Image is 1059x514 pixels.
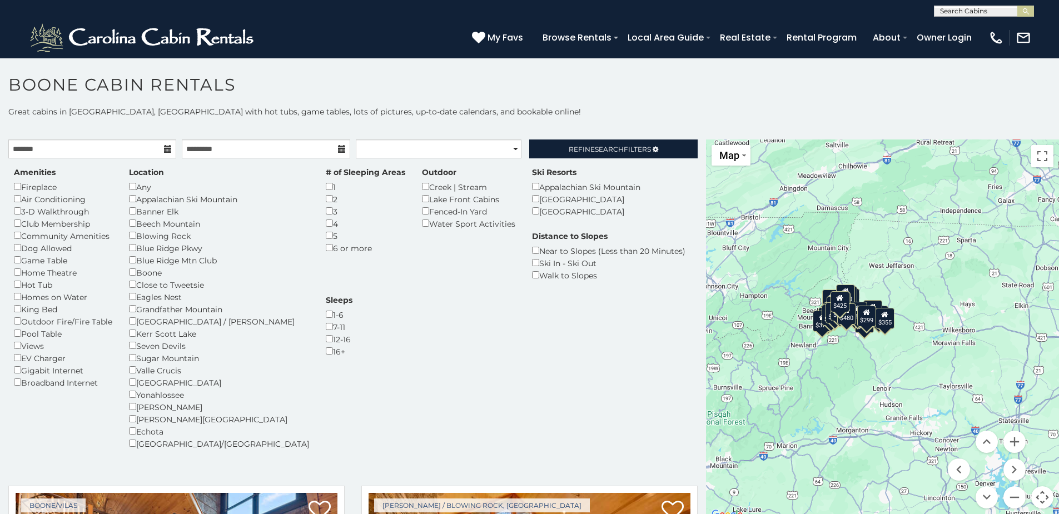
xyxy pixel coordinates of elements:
[326,205,405,217] div: 3
[14,376,112,388] div: Broadband Internet
[1016,30,1031,46] img: mail-regular-white.png
[14,352,112,364] div: EV Charger
[326,321,352,333] div: 7-11
[532,244,685,257] div: Near to Slopes (Less than 20 Minutes)
[867,28,906,47] a: About
[836,285,855,306] div: $320
[831,291,849,312] div: $425
[532,257,685,269] div: Ski In - Ski Out
[14,327,112,340] div: Pool Table
[14,181,112,193] div: Fireplace
[14,291,112,303] div: Homes on Water
[28,21,258,54] img: White-1-2.png
[129,217,309,229] div: Beech Mountain
[14,315,112,327] div: Outdoor Fire/Fire Table
[129,205,309,217] div: Banner Elk
[129,327,309,340] div: Kerr Scott Lake
[422,167,456,178] label: Outdoor
[326,229,405,242] div: 5
[14,364,112,376] div: Gigabit Internet
[326,333,352,345] div: 12-16
[129,437,309,450] div: [GEOGRAPHIC_DATA]/[GEOGRAPHIC_DATA]
[1031,486,1053,508] button: Map camera controls
[976,486,998,508] button: Move down
[1003,486,1026,508] button: Zoom out
[826,302,845,323] div: $395
[326,295,352,306] label: Sleeps
[532,181,640,193] div: Appalachian Ski Mountain
[326,167,405,178] label: # of Sleeping Areas
[532,231,608,242] label: Distance to Slopes
[21,498,86,512] a: Boone/Vilas
[14,193,112,205] div: Air Conditioning
[622,28,709,47] a: Local Area Guide
[472,31,526,45] a: My Favs
[326,181,405,193] div: 1
[529,139,697,158] a: RefineSearchFilters
[129,181,309,193] div: Any
[374,498,590,512] a: [PERSON_NAME] / Blowing Rock, [GEOGRAPHIC_DATA]
[14,340,112,352] div: Views
[129,303,309,315] div: Grandfather Mountain
[129,388,309,401] div: Yonahlossee
[1003,458,1026,481] button: Move right
[569,145,651,153] span: Refine Filters
[129,278,309,291] div: Close to Tweetsie
[326,345,352,357] div: 16+
[129,229,309,242] div: Blowing Rock
[988,30,1004,46] img: phone-regular-white.png
[532,205,640,217] div: [GEOGRAPHIC_DATA]
[129,254,309,266] div: Blue Ridge Mtn Club
[422,217,515,229] div: Water Sport Activities
[129,401,309,413] div: [PERSON_NAME]
[532,269,685,281] div: Walk to Slopes
[532,193,640,205] div: [GEOGRAPHIC_DATA]
[857,306,876,327] div: $299
[14,167,56,178] label: Amenities
[14,254,112,266] div: Game Table
[712,145,750,166] button: Change map style
[781,28,862,47] a: Rental Program
[129,315,309,327] div: [GEOGRAPHIC_DATA] / [PERSON_NAME]
[976,431,998,453] button: Move up
[14,303,112,315] div: King Bed
[714,28,776,47] a: Real Estate
[326,242,405,254] div: 6 or more
[129,352,309,364] div: Sugar Mountain
[14,242,112,254] div: Dog Allowed
[719,149,739,161] span: Map
[532,167,576,178] label: Ski Resorts
[948,458,970,481] button: Move left
[422,193,515,205] div: Lake Front Cabins
[129,413,309,425] div: [PERSON_NAME][GEOGRAPHIC_DATA]
[129,167,164,178] label: Location
[823,290,842,311] div: $635
[14,229,112,242] div: Community Amenities
[422,205,515,217] div: Fenced-In Yard
[595,145,624,153] span: Search
[837,303,856,325] div: $480
[129,425,309,437] div: Echota
[488,31,523,44] span: My Favs
[911,28,977,47] a: Owner Login
[129,376,309,388] div: [GEOGRAPHIC_DATA]
[822,305,841,326] div: $325
[129,291,309,303] div: Eagles Nest
[14,266,112,278] div: Home Theatre
[537,28,617,47] a: Browse Rentals
[129,266,309,278] div: Boone
[813,311,832,332] div: $375
[326,217,405,229] div: 4
[863,300,882,321] div: $930
[129,193,309,205] div: Appalachian Ski Mountain
[129,364,309,376] div: Valle Crucis
[14,205,112,217] div: 3-D Walkthrough
[326,308,352,321] div: 1-6
[848,302,867,323] div: $380
[823,302,842,323] div: $400
[326,193,405,205] div: 2
[1031,145,1053,167] button: Toggle fullscreen view
[129,340,309,352] div: Seven Devils
[422,181,515,193] div: Creek | Stream
[876,308,894,329] div: $355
